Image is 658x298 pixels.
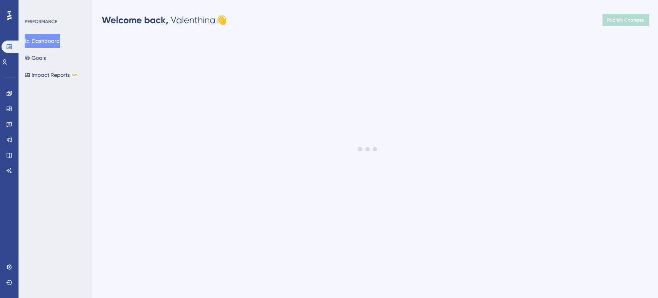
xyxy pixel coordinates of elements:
div: BETA [71,73,78,77]
button: Goals [25,51,46,65]
button: Impact ReportsBETA [25,68,78,82]
div: PERFORMANCE [25,19,57,25]
span: Publish Changes [607,17,644,23]
span: Welcome back, [102,14,168,25]
div: Valenthina 👋 [102,14,227,26]
button: Publish Changes [602,14,649,26]
button: Dashboard [25,34,60,48]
